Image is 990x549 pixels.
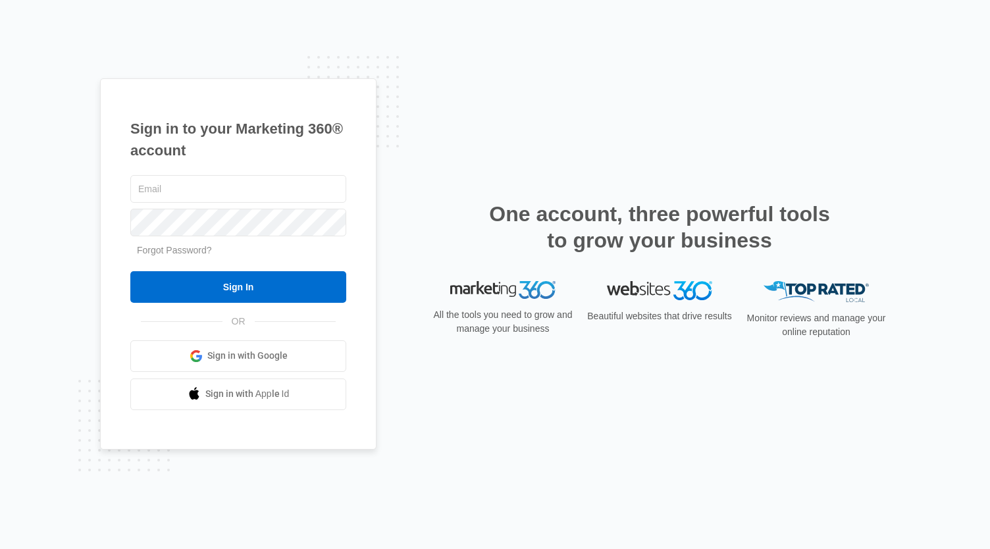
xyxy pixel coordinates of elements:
[137,245,212,255] a: Forgot Password?
[130,271,346,303] input: Sign In
[586,309,733,323] p: Beautiful websites that drive results
[207,349,288,363] span: Sign in with Google
[742,311,890,339] p: Monitor reviews and manage your online reputation
[130,340,346,372] a: Sign in with Google
[450,281,556,300] img: Marketing 360
[429,308,577,336] p: All the tools you need to grow and manage your business
[130,175,346,203] input: Email
[764,281,869,303] img: Top Rated Local
[607,281,712,300] img: Websites 360
[485,201,834,253] h2: One account, three powerful tools to grow your business
[130,118,346,161] h1: Sign in to your Marketing 360® account
[205,387,290,401] span: Sign in with Apple Id
[222,315,255,328] span: OR
[130,379,346,410] a: Sign in with Apple Id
